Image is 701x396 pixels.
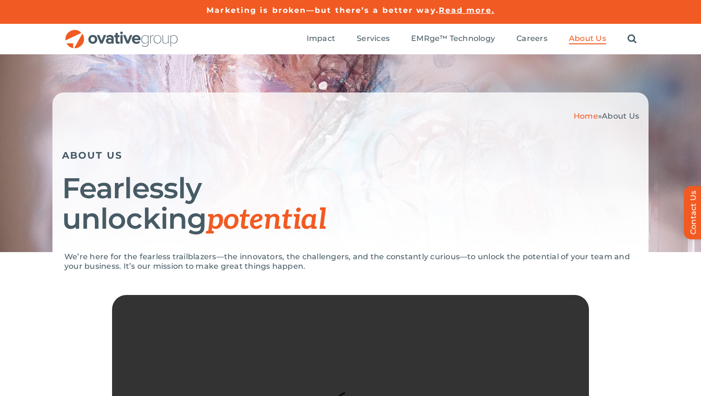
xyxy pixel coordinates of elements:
a: Services [357,34,390,44]
a: Marketing is broken—but there’s a better way. [206,6,439,15]
span: EMRge™ Technology [411,34,495,43]
span: About Us [569,34,606,43]
span: Services [357,34,390,43]
span: Careers [516,34,547,43]
nav: Menu [307,24,637,54]
a: Careers [516,34,547,44]
a: Home [574,112,598,121]
a: OG_Full_horizontal_RGB [64,29,179,38]
span: potential [206,203,326,237]
a: EMRge™ Technology [411,34,495,44]
a: About Us [569,34,606,44]
a: Search [628,34,637,44]
h1: Fearlessly unlocking [62,173,639,235]
h5: ABOUT US [62,150,639,161]
span: Impact [307,34,335,43]
span: » [574,112,639,121]
a: Impact [307,34,335,44]
span: About Us [602,112,639,121]
a: Read more. [439,6,495,15]
p: We’re here for the fearless trailblazers—the innovators, the challengers, and the constantly curi... [64,252,637,271]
